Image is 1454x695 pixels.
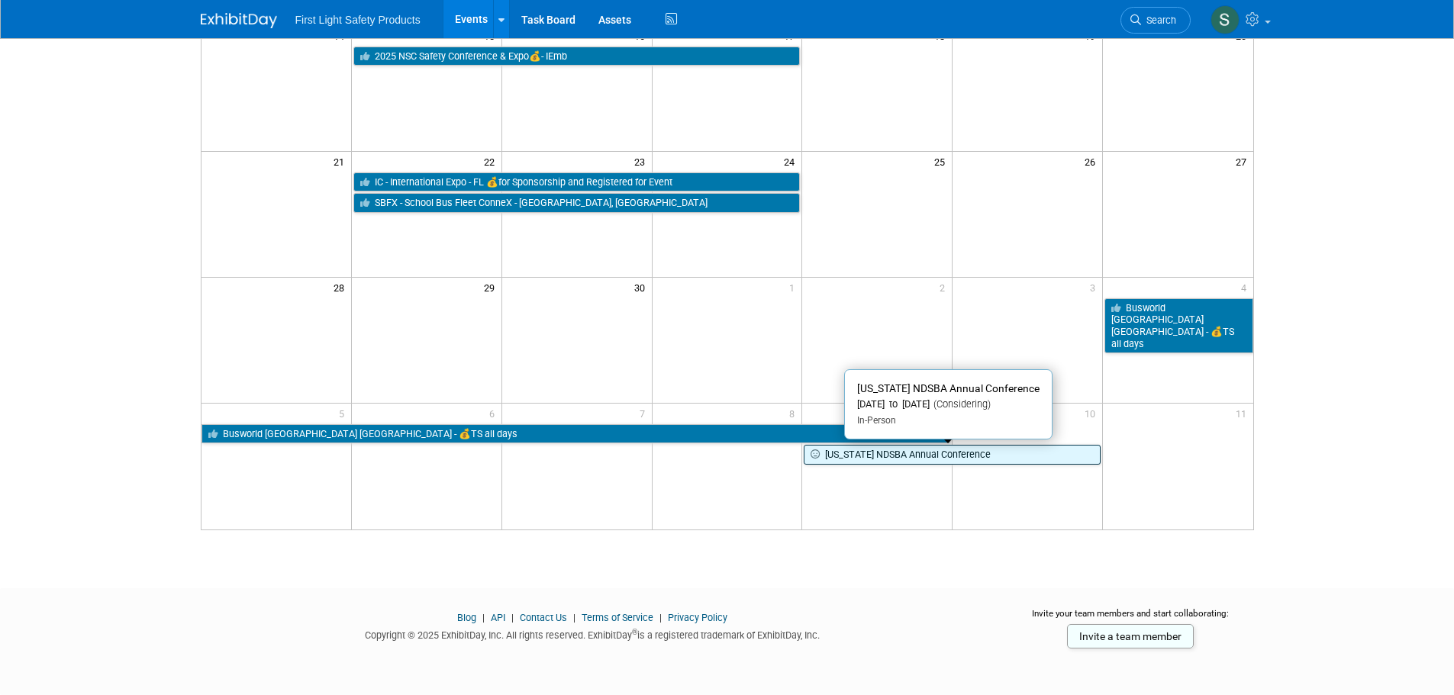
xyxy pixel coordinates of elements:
span: 27 [1234,152,1253,171]
a: [US_STATE] NDSBA Annual Conference [804,445,1101,465]
a: Busworld [GEOGRAPHIC_DATA] [GEOGRAPHIC_DATA] - 💰TS all days [1104,298,1253,354]
span: | [569,612,579,623]
a: Invite a team member [1067,624,1194,648]
span: 10 [1083,404,1102,423]
span: 2 [938,278,952,297]
a: IC - International Expo - FL 💰for Sponsorship and Registered for Event [353,172,801,192]
span: 29 [482,278,501,297]
a: Contact Us [520,612,567,623]
a: Terms of Service [582,612,653,623]
span: [US_STATE] NDSBA Annual Conference [857,382,1040,394]
span: Search [1141,14,1176,26]
span: | [508,612,517,623]
span: 1 [788,278,801,297]
span: 3 [1088,278,1102,297]
span: 24 [782,152,801,171]
a: Privacy Policy [668,612,727,623]
span: 28 [332,278,351,297]
span: 26 [1083,152,1102,171]
span: 4 [1240,278,1253,297]
span: 23 [633,152,652,171]
img: Steph Willemsen [1211,5,1240,34]
span: (Considering) [930,398,991,410]
div: [DATE] to [DATE] [857,398,1040,411]
span: 5 [337,404,351,423]
span: 25 [933,152,952,171]
a: Busworld [GEOGRAPHIC_DATA] [GEOGRAPHIC_DATA] - 💰TS all days [201,424,951,444]
div: Copyright © 2025 ExhibitDay, Inc. All rights reserved. ExhibitDay is a registered trademark of Ex... [201,625,985,642]
sup: ® [632,628,637,636]
span: In-Person [857,415,896,426]
span: | [479,612,488,623]
span: | [656,612,666,623]
span: 6 [488,404,501,423]
span: 22 [482,152,501,171]
a: Blog [457,612,476,623]
span: First Light Safety Products [295,14,421,26]
span: 8 [788,404,801,423]
img: ExhibitDay [201,13,277,28]
a: API [491,612,505,623]
a: SBFX - School Bus Fleet ConneX - [GEOGRAPHIC_DATA], [GEOGRAPHIC_DATA] [353,193,801,213]
div: Invite your team members and start collaborating: [1007,607,1254,630]
span: 7 [638,404,652,423]
span: 21 [332,152,351,171]
a: 2025 NSC Safety Conference & Expo💰- IEmb [353,47,801,66]
span: 11 [1234,404,1253,423]
span: 30 [633,278,652,297]
a: Search [1120,7,1191,34]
